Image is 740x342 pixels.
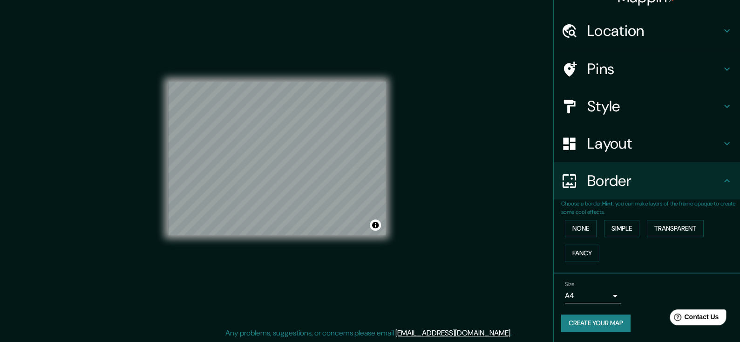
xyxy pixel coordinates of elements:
[554,12,740,49] div: Location
[604,220,639,237] button: Simple
[554,162,740,199] div: Border
[565,280,575,288] label: Size
[513,328,515,339] div: .
[587,134,721,153] h4: Layout
[561,199,740,216] p: Choose a border. : you can make layers of the frame opaque to create some cool effects.
[395,328,510,338] a: [EMAIL_ADDRESS][DOMAIN_NAME]
[554,50,740,88] div: Pins
[602,200,613,207] b: Hint
[565,220,597,237] button: None
[554,125,740,162] div: Layout
[587,21,721,40] h4: Location
[587,97,721,116] h4: Style
[512,328,513,339] div: .
[657,306,730,332] iframe: Help widget launcher
[587,60,721,78] h4: Pins
[168,82,386,235] canvas: Map
[587,171,721,190] h4: Border
[561,315,631,332] button: Create your map
[565,245,599,262] button: Fancy
[647,220,704,237] button: Transparent
[565,288,621,303] div: A4
[225,328,512,339] p: Any problems, suggestions, or concerns please email .
[554,88,740,125] div: Style
[370,219,381,231] button: Toggle attribution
